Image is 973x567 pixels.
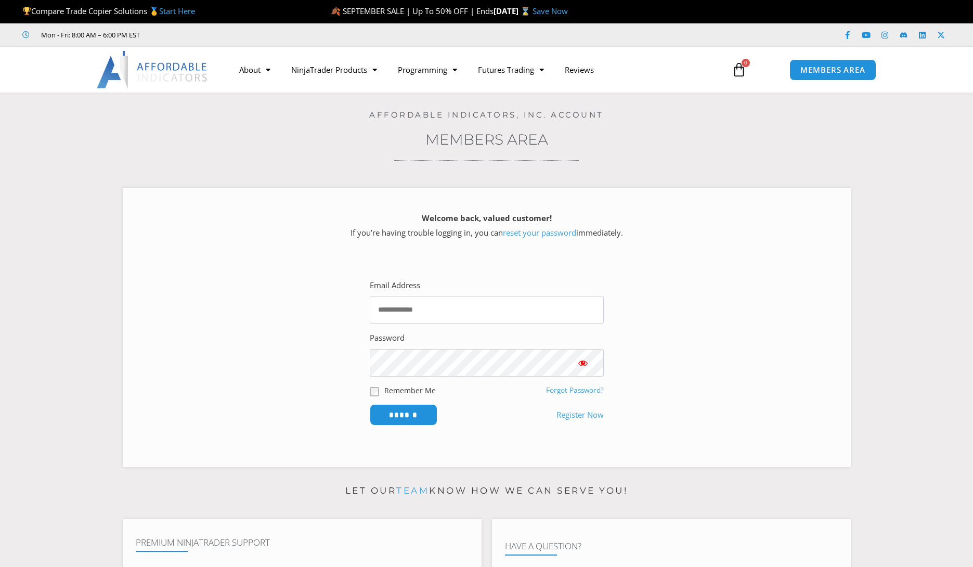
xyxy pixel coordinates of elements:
span: 🍂 SEPTEMBER SALE | Up To 50% OFF | Ends [331,6,494,16]
span: Mon - Fri: 8:00 AM – 6:00 PM EST [38,29,140,41]
span: Compare Trade Copier Solutions 🥇 [22,6,195,16]
a: Members Area [425,131,548,148]
a: Programming [387,58,468,82]
button: Show password [562,349,604,377]
a: team [396,485,429,496]
label: Email Address [370,278,420,293]
a: 0 [716,55,762,85]
h4: Premium NinjaTrader Support [136,537,469,548]
a: Start Here [159,6,195,16]
iframe: Customer reviews powered by Trustpilot [154,30,310,40]
a: Register Now [556,408,604,422]
img: 🏆 [23,7,31,15]
a: Affordable Indicators, Inc. Account [369,110,604,120]
h4: Have A Question? [505,541,838,551]
img: LogoAI | Affordable Indicators – NinjaTrader [97,51,209,88]
strong: Welcome back, valued customer! [422,213,552,223]
a: Reviews [554,58,604,82]
span: 0 [742,59,750,67]
label: Remember Me [384,385,436,396]
a: About [229,58,281,82]
label: Password [370,331,405,345]
span: MEMBERS AREA [800,66,865,74]
a: Futures Trading [468,58,554,82]
p: If you’re having trouble logging in, you can immediately. [141,211,833,240]
a: NinjaTrader Products [281,58,387,82]
a: Save Now [533,6,568,16]
a: MEMBERS AREA [789,59,876,81]
nav: Menu [229,58,720,82]
p: Let our know how we can serve you! [123,483,851,499]
a: reset your password [503,227,576,238]
strong: [DATE] ⌛ [494,6,533,16]
a: Forgot Password? [546,385,604,395]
